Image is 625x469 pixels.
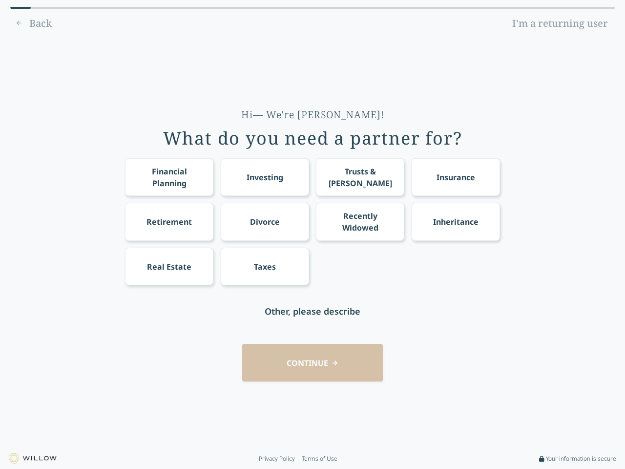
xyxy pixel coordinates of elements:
div: Divorce [250,216,280,228]
div: Financial Planning [134,166,205,189]
div: Hi— We're [PERSON_NAME]! [241,108,384,122]
a: Terms of Use [302,455,337,463]
div: Recently Widowed [325,210,396,234]
img: Willow logo [9,453,57,464]
div: Trusts & [PERSON_NAME] [325,166,396,189]
div: Retirement [146,216,192,228]
div: Insurance [437,171,475,183]
span: Your information is secure [546,455,616,463]
div: Inheritance [433,216,479,228]
div: What do you need a partner for? [163,128,462,148]
a: Privacy Policy [259,455,295,463]
div: Investing [247,171,283,183]
div: Real Estate [147,261,191,273]
div: Other, please describe [265,304,360,318]
div: 0% complete [10,7,31,9]
a: I'm a returning user [505,16,615,31]
div: Taxes [254,261,276,273]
